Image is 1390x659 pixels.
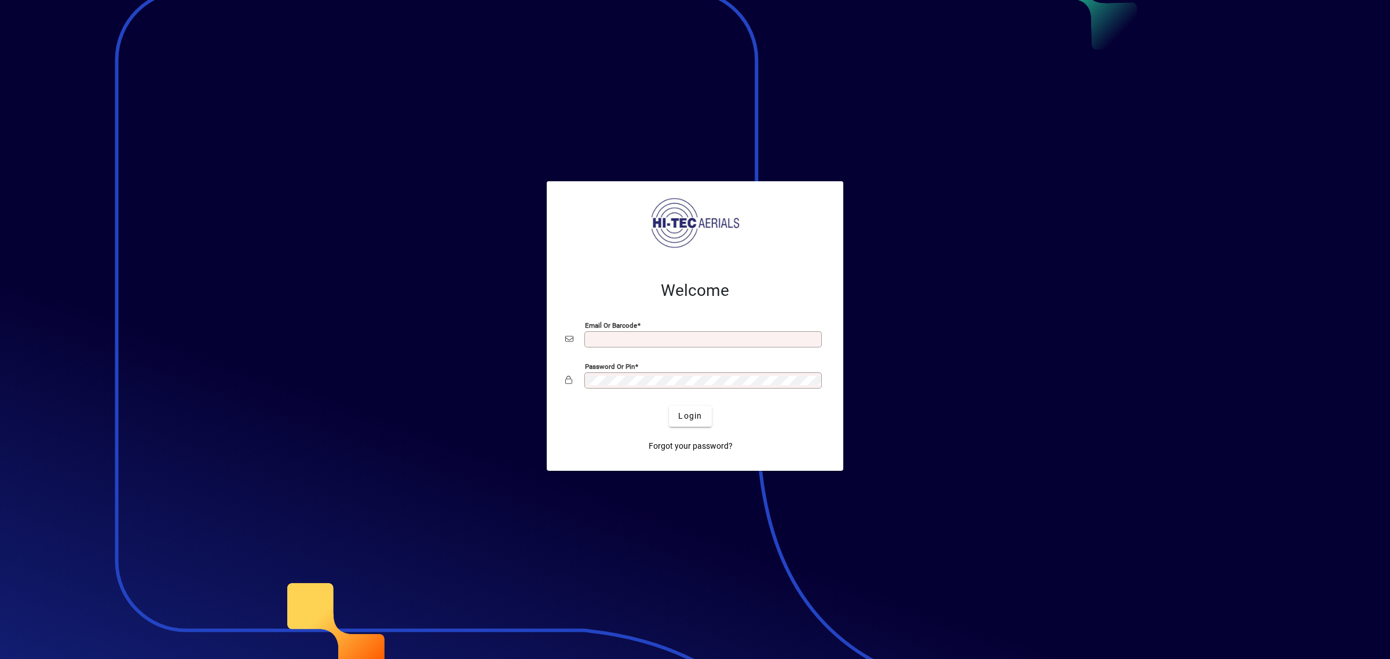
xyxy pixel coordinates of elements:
span: Forgot your password? [649,440,733,452]
mat-label: Password or Pin [585,362,635,370]
mat-label: Email or Barcode [585,321,637,329]
span: Login [678,410,702,422]
h2: Welcome [565,281,825,301]
a: Forgot your password? [644,436,737,457]
button: Login [669,406,711,427]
